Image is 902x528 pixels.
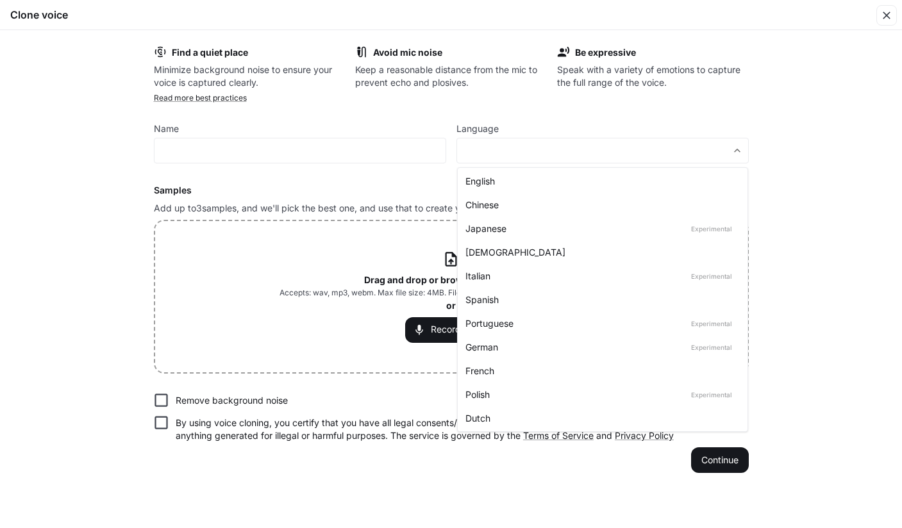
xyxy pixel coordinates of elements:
[465,411,735,425] div: Dutch
[465,245,735,259] div: [DEMOGRAPHIC_DATA]
[465,340,735,354] div: German
[689,318,735,329] p: Experimental
[465,198,735,211] div: Chinese
[465,174,735,188] div: English
[465,317,735,330] div: Portuguese
[465,364,735,377] div: French
[689,389,735,400] p: Experimental
[465,222,735,235] div: Japanese
[465,269,735,283] div: Italian
[689,270,735,282] p: Experimental
[465,388,735,401] div: Polish
[689,342,735,353] p: Experimental
[465,293,735,306] div: Spanish
[689,223,735,235] p: Experimental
